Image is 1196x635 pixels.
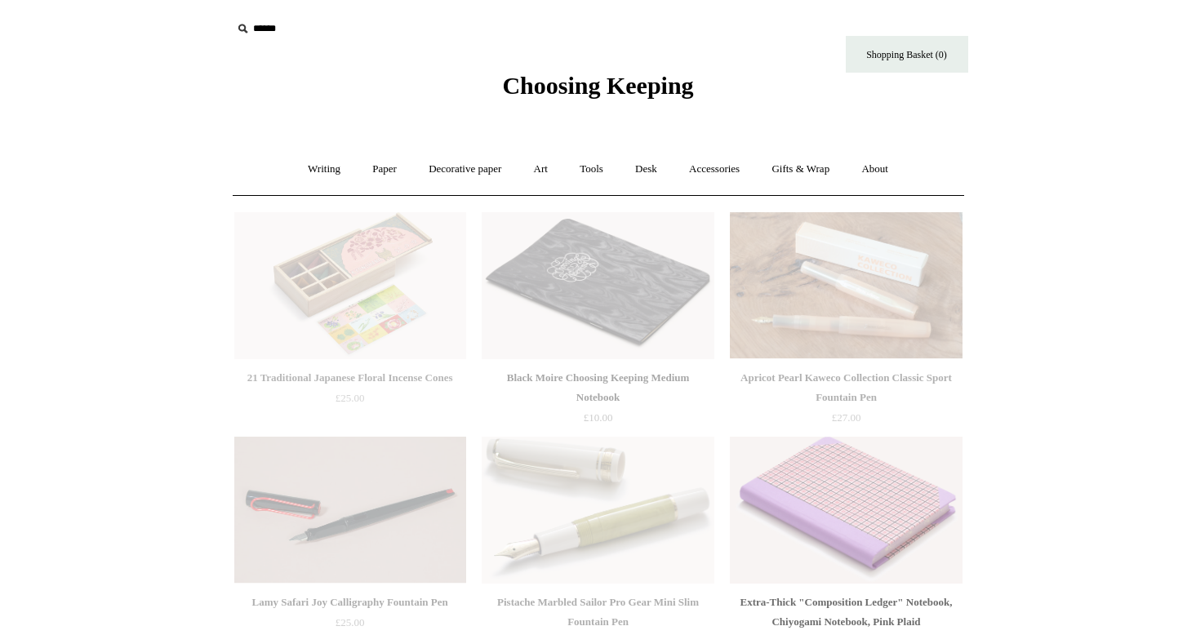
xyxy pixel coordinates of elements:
a: Desk [620,148,672,191]
a: 21 Traditional Japanese Floral Incense Cones 21 Traditional Japanese Floral Incense Cones [234,212,466,359]
span: Choosing Keeping [502,72,693,99]
img: Black Moire Choosing Keeping Medium Notebook [482,212,714,359]
a: Gifts & Wrap [757,148,844,191]
a: Apricot Pearl Kaweco Collection Classic Sport Fountain Pen £27.00 [730,368,962,435]
a: Accessories [674,148,754,191]
a: 21 Traditional Japanese Floral Incense Cones £25.00 [234,368,466,435]
a: About [847,148,903,191]
span: £27.00 [832,411,861,424]
img: Apricot Pearl Kaweco Collection Classic Sport Fountain Pen [730,212,962,359]
a: Pistache Marbled Sailor Pro Gear Mini Slim Fountain Pen Pistache Marbled Sailor Pro Gear Mini Sli... [482,437,714,584]
a: Choosing Keeping [502,85,693,96]
div: Pistache Marbled Sailor Pro Gear Mini Slim Fountain Pen [486,593,709,632]
a: Art [519,148,562,191]
span: £10.00 [584,411,613,424]
img: 21 Traditional Japanese Floral Incense Cones [234,212,466,359]
span: £25.00 [336,616,365,628]
a: Shopping Basket (0) [846,36,968,73]
img: Extra-Thick "Composition Ledger" Notebook, Chiyogami Notebook, Pink Plaid [730,437,962,584]
span: £25.00 [336,392,365,404]
img: Pistache Marbled Sailor Pro Gear Mini Slim Fountain Pen [482,437,714,584]
div: Apricot Pearl Kaweco Collection Classic Sport Fountain Pen [734,368,958,407]
div: Extra-Thick "Composition Ledger" Notebook, Chiyogami Notebook, Pink Plaid [734,593,958,632]
div: 21 Traditional Japanese Floral Incense Cones [238,368,462,388]
a: Writing [293,148,355,191]
a: Black Moire Choosing Keeping Medium Notebook Black Moire Choosing Keeping Medium Notebook [482,212,714,359]
a: Tools [565,148,618,191]
a: Black Moire Choosing Keeping Medium Notebook £10.00 [482,368,714,435]
a: Decorative paper [414,148,516,191]
img: Lamy Safari Joy Calligraphy Fountain Pen [234,437,466,584]
a: Apricot Pearl Kaweco Collection Classic Sport Fountain Pen Apricot Pearl Kaweco Collection Classi... [730,212,962,359]
a: Paper [358,148,411,191]
div: Lamy Safari Joy Calligraphy Fountain Pen [238,593,462,612]
a: Extra-Thick "Composition Ledger" Notebook, Chiyogami Notebook, Pink Plaid Extra-Thick "Compositio... [730,437,962,584]
div: Black Moire Choosing Keeping Medium Notebook [486,368,709,407]
a: Lamy Safari Joy Calligraphy Fountain Pen Lamy Safari Joy Calligraphy Fountain Pen [234,437,466,584]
